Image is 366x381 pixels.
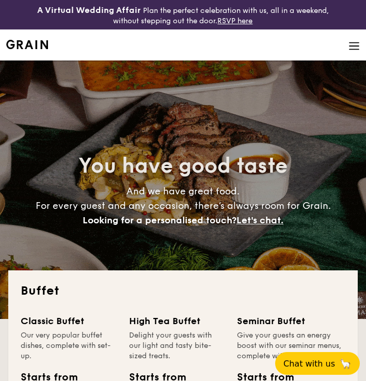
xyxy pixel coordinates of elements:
div: High Tea Buffet [129,314,225,328]
span: 🦙 [339,358,352,370]
a: Logotype [6,40,48,49]
span: Chat with us [283,359,335,369]
button: Chat with us🦙 [275,352,360,375]
div: Our very popular buffet dishes, complete with set-up. [21,330,117,361]
div: Classic Buffet [21,314,117,328]
div: Seminar Buffet [237,314,345,328]
span: And we have great food. For every guest and any occasion, there’s always room for Grain. [36,186,331,226]
span: You have good taste [78,154,288,178]
div: Delight your guests with our light and tasty bite-sized treats. [129,330,225,361]
div: Give your guests an energy boost with our seminar menus, complete with coffee and tea. [237,330,345,361]
h4: A Virtual Wedding Affair [37,4,141,17]
a: RSVP here [217,17,252,25]
img: icon-hamburger-menu.db5d7e83.svg [348,40,360,52]
h2: Buffet [21,283,345,299]
img: Grain [6,40,48,49]
span: Let's chat. [236,215,283,226]
div: Plan the perfect celebration with us, all in a weekend, without stepping out the door. [30,4,336,25]
span: Looking for a personalised touch? [83,215,236,226]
